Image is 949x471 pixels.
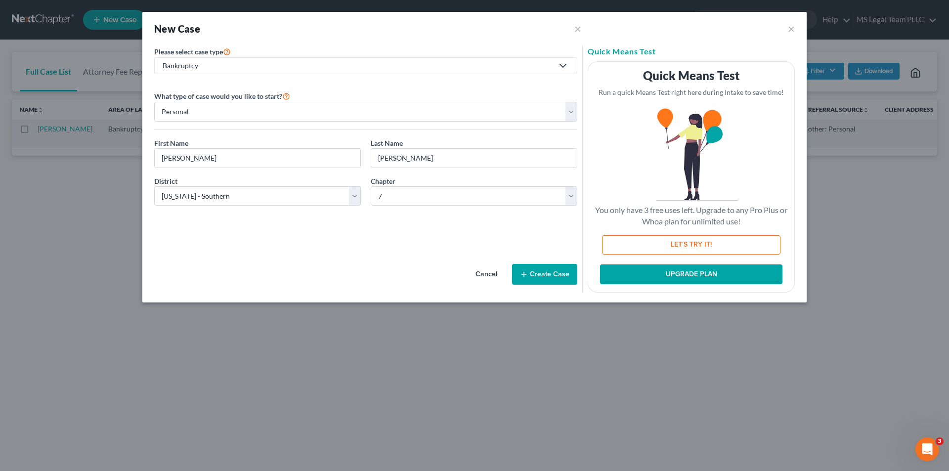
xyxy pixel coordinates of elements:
h5: Quick Means Test [588,45,795,57]
button: Create Case [512,264,577,285]
div: Bankruptcy [163,61,553,71]
input: Enter First Name [155,149,360,168]
img: balloons-3-5d143c70b32f90f119607ff037ee19cbbf3c6c47dafcf98b1f2d9004996f283f.svg [645,105,738,201]
span: District [154,177,177,185]
span: First Name [154,139,188,147]
button: × [788,23,795,35]
button: × [574,22,581,36]
span: Chapter [371,177,395,185]
p: You only have 3 free uses left. Upgrade to any Pro Plus or Whoa plan for unlimited use! [594,205,788,227]
span: 3 [936,437,944,445]
span: Please select case type [154,47,223,56]
button: Cancel [465,264,508,284]
span: Last Name [371,139,403,147]
button: LET'S TRY IT! [602,235,780,255]
button: UPGRADE PLAN [600,264,782,284]
h3: Quick Means Test [594,68,788,84]
strong: New Case [154,23,200,35]
p: Run a quick Means Test right here during Intake to save time! [594,87,788,97]
input: Enter Last Name [371,149,577,168]
label: What type of case would you like to start? [154,90,290,102]
iframe: Intercom live chat [915,437,939,461]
